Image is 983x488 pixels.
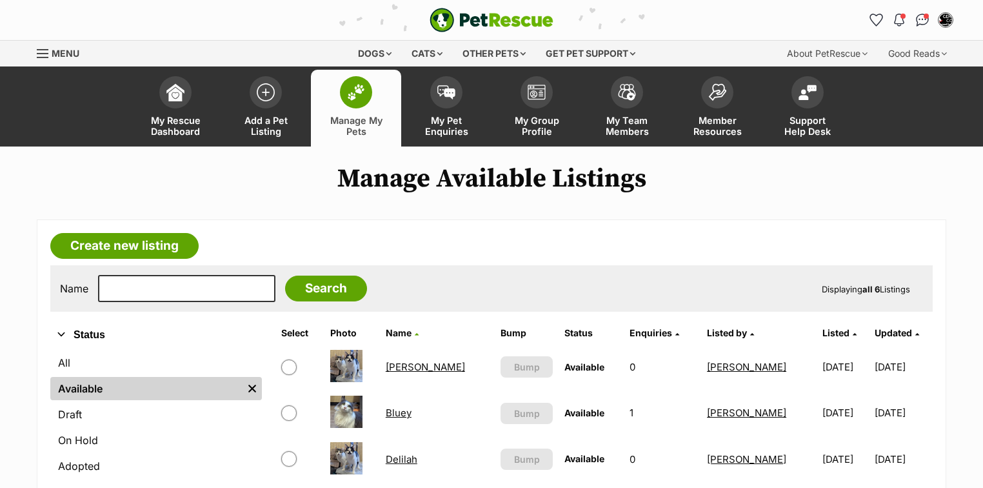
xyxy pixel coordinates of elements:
img: team-members-icon-5396bd8760b3fe7c0b43da4ab00e1e3bb1a5d9ba89233759b79545d2d3fc5d0d.svg [618,84,636,101]
button: Notifications [889,10,909,30]
a: Conversations [912,10,933,30]
a: On Hold [50,429,262,452]
img: group-profile-icon-3fa3cf56718a62981997c0bc7e787c4b2cf8bcc04b72c1350f741eb67cf2f40e.svg [528,85,546,100]
strong: all 6 [862,284,880,294]
a: [PERSON_NAME] [386,361,465,373]
button: Status [50,327,262,343]
span: My Rescue Dashboard [146,115,204,137]
a: My Rescue Dashboard [130,70,221,147]
th: Select [276,323,324,343]
a: My Group Profile [491,70,582,147]
a: Listed [822,327,857,338]
a: PetRescue [430,8,553,32]
span: Listed by [707,327,747,338]
div: Dogs [349,41,401,66]
div: Good Reads [879,41,956,66]
span: Support Help Desk [779,115,837,137]
td: [DATE] [817,437,874,482]
a: Create new listing [50,233,199,259]
th: Bump [495,323,558,343]
input: Search [285,276,367,301]
a: [PERSON_NAME] [707,453,786,465]
a: Remove filter [243,377,262,400]
span: Manage My Pets [327,115,385,137]
span: Name [386,327,412,338]
a: All [50,351,262,374]
td: 1 [624,391,700,435]
img: chat-41dd97257d64d25036548639549fe6c8038ab92f7586957e7f3b1b290dea8141.svg [916,14,929,26]
span: Listed [822,327,849,338]
a: Enquiries [630,327,679,338]
a: Add a Pet Listing [221,70,311,147]
span: Available [564,407,604,418]
a: [PERSON_NAME] [707,407,786,419]
span: Available [564,453,604,464]
ul: Account quick links [866,10,956,30]
span: Available [564,361,604,372]
a: Adopted [50,454,262,478]
a: Listed by [707,327,754,338]
img: help-desk-icon-fdf02630f3aa405de69fd3d07c3f3aa587a6932b1a1747fa1d2bba05be0121f9.svg [799,85,817,100]
td: [DATE] [875,345,931,389]
a: Draft [50,403,262,426]
td: [DATE] [875,391,931,435]
div: Cats [402,41,452,66]
a: Bluey [386,407,412,419]
a: Delilah [386,453,417,465]
span: My Team Members [598,115,656,137]
a: Support Help Desk [762,70,853,147]
th: Status [559,323,623,343]
div: Other pets [453,41,535,66]
span: Bump [514,407,540,420]
button: Bump [501,356,553,378]
img: notifications-46538b983faf8c2785f20acdc204bb7945ddae34d4c08c2a6579f10ce5e182be.svg [894,14,904,26]
a: [PERSON_NAME] [707,361,786,373]
span: Add a Pet Listing [237,115,295,137]
td: [DATE] [817,345,874,389]
button: Bump [501,449,553,470]
a: Manage My Pets [311,70,401,147]
td: [DATE] [817,391,874,435]
div: Get pet support [537,41,644,66]
td: 0 [624,437,700,482]
a: Menu [37,41,88,64]
a: Member Resources [672,70,762,147]
span: Bump [514,360,540,374]
a: My Team Members [582,70,672,147]
img: add-pet-listing-icon-0afa8454b4691262ce3f59096e99ab1cd57d4a30225e0717b998d2c9b9846f56.svg [257,83,275,101]
th: Photo [325,323,379,343]
button: My account [935,10,956,30]
span: My Pet Enquiries [417,115,475,137]
button: Bump [501,403,553,424]
span: translation missing: en.admin.listings.index.attributes.enquiries [630,327,672,338]
span: My Group Profile [508,115,566,137]
img: member-resources-icon-8e73f808a243e03378d46382f2149f9095a855e16c252ad45f914b54edf8863c.svg [708,83,726,101]
span: Menu [52,48,79,59]
a: Favourites [866,10,886,30]
td: 0 [624,345,700,389]
img: manage-my-pets-icon-02211641906a0b7f246fdf0571729dbe1e7629f14944591b6c1af311fb30b64b.svg [347,84,365,101]
span: Member Resources [688,115,746,137]
a: Name [386,327,419,338]
img: Deanna Walton profile pic [939,14,952,26]
span: Updated [875,327,912,338]
a: My Pet Enquiries [401,70,491,147]
a: Updated [875,327,919,338]
div: About PetRescue [778,41,877,66]
img: logo-e224e6f780fb5917bec1dbf3a21bbac754714ae5b6737aabdf751b685950b380.svg [430,8,553,32]
span: Bump [514,452,540,466]
label: Name [60,283,88,294]
span: Displaying Listings [822,284,910,294]
img: pet-enquiries-icon-7e3ad2cf08bfb03b45e93fb7055b45f3efa6380592205ae92323e6603595dc1f.svg [437,85,455,99]
td: [DATE] [875,437,931,482]
a: Available [50,377,243,400]
img: dashboard-icon-eb2f2d2d3e046f16d808141f083e7271f6b2e854fb5c12c21221c1fb7104beca.svg [166,83,184,101]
